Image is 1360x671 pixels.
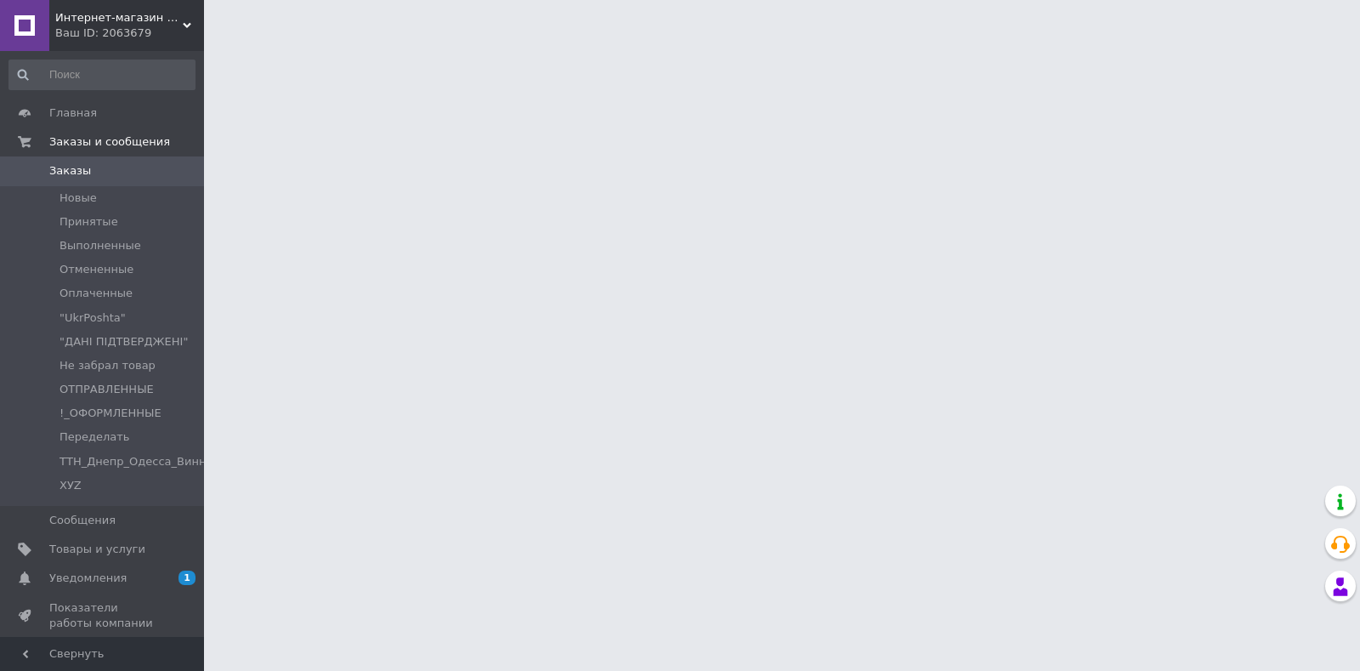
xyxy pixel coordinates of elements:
span: 1 [178,571,195,585]
span: Сообщения [49,513,116,528]
span: Главная [49,105,97,121]
span: !_ОФОРМЛЕННЫЕ [59,406,161,421]
span: "UkrPoshta" [59,310,126,326]
span: Отмененные [59,262,133,277]
span: Новые [59,190,97,206]
span: Показатели работы компании [49,600,157,631]
span: Заказы [49,163,91,179]
span: Оплаченные [59,286,133,301]
input: Поиск [8,60,195,90]
span: Товары и услуги [49,542,145,557]
span: ТТН_Днепр_Одесса_Винница [59,454,228,469]
div: Ваш ID: 2063679 [55,26,204,41]
span: ОТПРАВЛЕННЫЕ [59,382,154,397]
span: Интернет-магазин Агроруно [55,10,183,26]
span: "ДАНІ ПІДТВЕРДЖЕНІ" [59,334,188,350]
span: Выполненные [59,238,141,253]
span: ХУZ [59,478,82,493]
span: Не забрал товар [59,358,156,373]
span: Заказы и сообщения [49,134,170,150]
span: Переделать [59,429,130,445]
span: Уведомления [49,571,127,586]
span: Принятые [59,214,118,230]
